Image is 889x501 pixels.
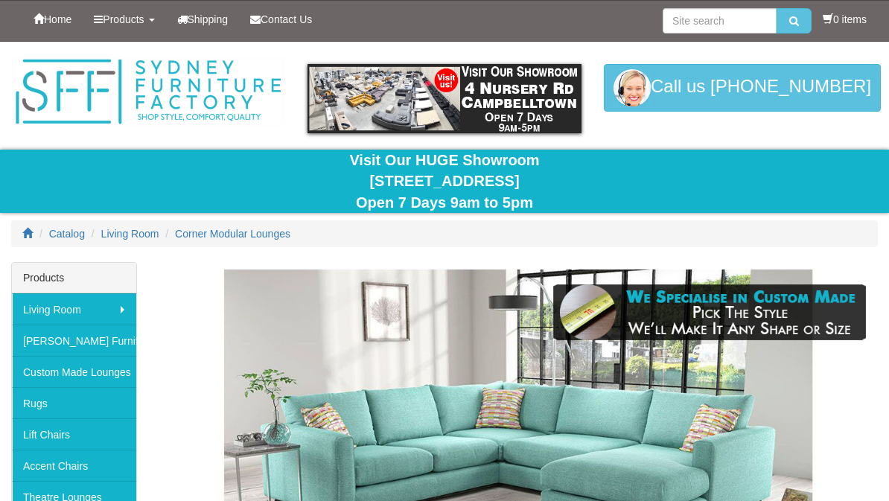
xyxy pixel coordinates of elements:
[308,64,581,133] img: showroom.gif
[12,325,136,356] a: [PERSON_NAME] Furniture
[12,263,136,293] div: Products
[261,13,312,25] span: Contact Us
[12,450,136,481] a: Accent Chairs
[11,150,878,214] div: Visit Our HUGE Showroom [STREET_ADDRESS] Open 7 Days 9am to 5pm
[663,8,777,33] input: Site search
[823,12,867,27] li: 0 items
[12,293,136,325] a: Living Room
[12,356,136,387] a: Custom Made Lounges
[44,13,71,25] span: Home
[101,228,159,240] a: Living Room
[188,13,229,25] span: Shipping
[103,13,144,25] span: Products
[12,387,136,418] a: Rugs
[239,1,323,38] a: Contact Us
[166,1,240,38] a: Shipping
[83,1,165,38] a: Products
[11,57,285,127] img: Sydney Furniture Factory
[175,228,290,240] a: Corner Modular Lounges
[12,418,136,450] a: Lift Chairs
[49,228,85,240] a: Catalog
[22,1,83,38] a: Home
